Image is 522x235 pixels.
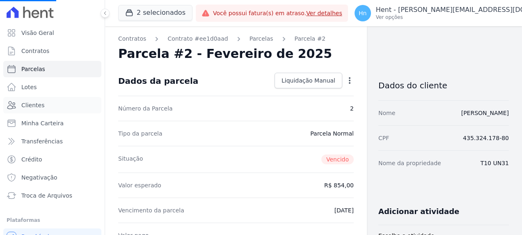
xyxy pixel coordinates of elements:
span: Transferências [21,137,63,145]
dt: Nome da propriedade [378,159,441,167]
a: Liquidação Manual [275,73,342,88]
a: Crédito [3,151,101,168]
div: Dados da parcela [118,76,198,86]
h2: Parcela #2 - Fevereiro de 2025 [118,46,332,61]
a: Lotes [3,79,101,95]
span: Contratos [21,47,49,55]
a: [PERSON_NAME] [461,110,509,116]
dt: Tipo da parcela [118,129,163,138]
span: Visão Geral [21,29,54,37]
span: Vencido [321,154,354,164]
span: Hn [359,10,366,16]
dd: R$ 854,00 [324,181,354,189]
span: Negativação [21,173,57,182]
a: Contratos [3,43,101,59]
dd: 435.324.178-80 [463,134,509,142]
a: Clientes [3,97,101,113]
a: Contratos [118,35,146,43]
a: Visão Geral [3,25,101,41]
span: Parcelas [21,65,45,73]
dd: [DATE] [334,206,354,214]
a: Parcelas [3,61,101,77]
span: Liquidação Manual [282,76,335,85]
span: Lotes [21,83,37,91]
dd: T10 UN31 [481,159,509,167]
h3: Dados do cliente [378,81,509,90]
a: Minha Carteira [3,115,101,131]
a: Parcelas [250,35,273,43]
nav: Breadcrumb [118,35,354,43]
a: Parcela #2 [295,35,326,43]
a: Negativação [3,169,101,186]
a: Troca de Arquivos [3,187,101,204]
span: Troca de Arquivos [21,191,72,200]
span: Clientes [21,101,44,109]
span: Você possui fatura(s) em atraso. [213,9,342,18]
dd: 2 [350,104,354,113]
dd: Parcela Normal [310,129,354,138]
a: Ver detalhes [306,10,342,16]
h3: Adicionar atividade [378,207,459,217]
span: Minha Carteira [21,119,64,127]
span: Crédito [21,155,42,164]
dt: Valor esperado [118,181,161,189]
dt: Situação [118,154,143,164]
a: Contrato #ee1d0aad [167,35,228,43]
button: 2 selecionados [118,5,192,21]
div: Plataformas [7,215,98,225]
dt: Nome [378,109,395,117]
a: Transferências [3,133,101,150]
dt: Vencimento da parcela [118,206,184,214]
dt: Número da Parcela [118,104,173,113]
dt: CPF [378,134,389,142]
